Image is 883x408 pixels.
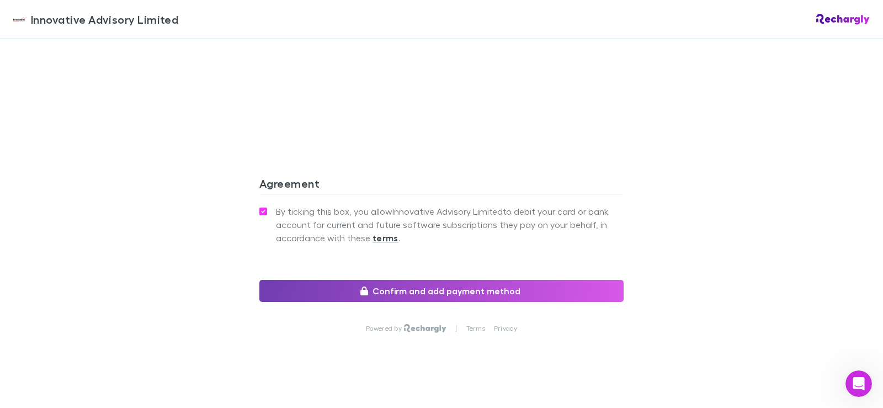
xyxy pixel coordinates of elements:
iframe: Intercom live chat [845,370,872,397]
a: Privacy [494,324,517,333]
img: Rechargly Logo [404,324,446,333]
p: | [455,324,457,333]
img: Innovative Advisory Limited's Logo [13,13,26,26]
a: Terms [466,324,485,333]
strong: terms [373,232,398,243]
button: Confirm and add payment method [259,280,624,302]
span: Innovative Advisory Limited [31,11,178,28]
h3: Agreement [259,177,624,194]
span: By ticking this box, you allow Innovative Advisory Limited to debit your card or bank account for... [276,205,624,245]
img: Rechargly Logo [816,14,870,25]
p: Powered by [366,324,404,333]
